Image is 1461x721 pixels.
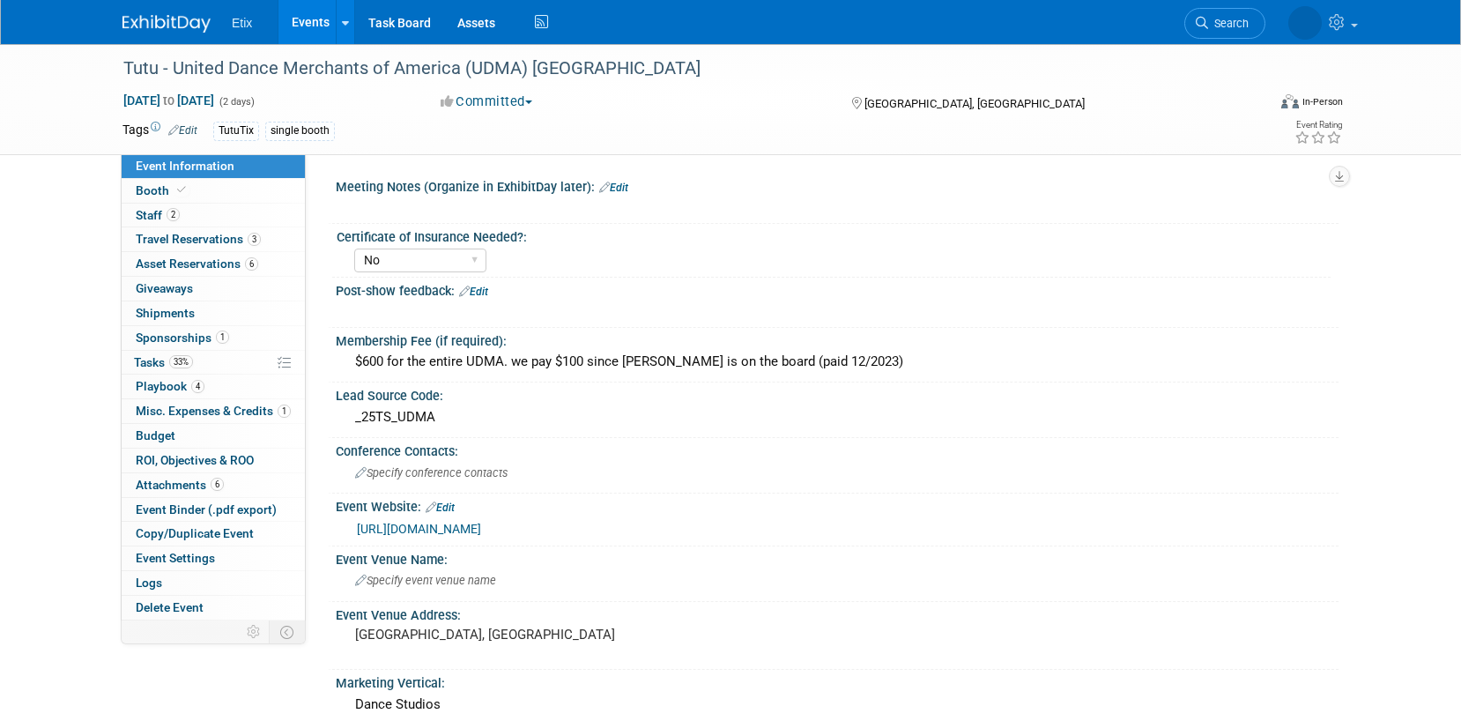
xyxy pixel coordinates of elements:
[337,224,1331,246] div: Certificate of Insurance Needed?:
[136,281,193,295] span: Giveaways
[122,15,211,33] img: ExhibitDay
[1288,6,1322,40] img: Paige Redden
[122,301,305,325] a: Shipments
[336,546,1339,569] div: Event Venue Name:
[336,278,1339,301] div: Post-show feedback:
[160,93,177,108] span: to
[336,494,1339,517] div: Event Website:
[864,97,1085,110] span: [GEOGRAPHIC_DATA], [GEOGRAPHIC_DATA]
[216,331,229,344] span: 1
[136,208,180,222] span: Staff
[136,600,204,614] span: Delete Event
[191,380,204,393] span: 4
[213,122,259,140] div: TutuTix
[134,355,193,369] span: Tasks
[122,93,215,108] span: [DATE] [DATE]
[122,252,305,276] a: Asset Reservations6
[426,502,455,514] a: Edit
[136,478,224,492] span: Attachments
[122,375,305,398] a: Playbook4
[357,522,481,536] a: [URL][DOMAIN_NAME]
[336,328,1339,350] div: Membership Fee (if required):
[218,96,255,108] span: (2 days)
[349,348,1325,375] div: $600 for the entire UDMA. we pay $100 since [PERSON_NAME] is on the board (paid 12/2023)
[122,473,305,497] a: Attachments6
[355,574,496,587] span: Specify event venue name
[122,399,305,423] a: Misc. Expenses & Credits1
[168,124,197,137] a: Edit
[122,424,305,448] a: Budget
[122,154,305,178] a: Event Information
[239,621,270,643] td: Personalize Event Tab Strip
[177,185,186,195] i: Booth reservation complete
[270,621,306,643] td: Toggle Event Tabs
[122,227,305,251] a: Travel Reservations3
[122,326,305,350] a: Sponsorships1
[1184,8,1265,39] a: Search
[434,93,539,111] button: Committed
[278,405,291,418] span: 1
[245,257,258,271] span: 6
[136,306,195,320] span: Shipments
[122,522,305,546] a: Copy/Duplicate Event
[136,379,204,393] span: Playbook
[169,355,193,368] span: 33%
[248,233,261,246] span: 3
[122,498,305,522] a: Event Binder (.pdf export)
[211,478,224,491] span: 6
[136,526,254,540] span: Copy/Duplicate Event
[136,183,189,197] span: Booth
[349,404,1325,431] div: _25TS_UDMA
[136,256,258,271] span: Asset Reservations
[122,121,197,141] td: Tags
[136,159,234,173] span: Event Information
[355,466,508,479] span: Specify conference contacts
[136,232,261,246] span: Travel Reservations
[232,16,252,30] span: Etix
[167,208,180,221] span: 2
[336,602,1339,624] div: Event Venue Address:
[1294,121,1342,130] div: Event Rating
[459,286,488,298] a: Edit
[349,691,1325,718] div: Dance Studios
[136,576,162,590] span: Logs
[336,438,1339,460] div: Conference Contacts:
[122,179,305,203] a: Booth
[136,551,215,565] span: Event Settings
[122,546,305,570] a: Event Settings
[1208,17,1249,30] span: Search
[136,502,277,517] span: Event Binder (.pdf export)
[122,204,305,227] a: Staff2
[136,428,175,442] span: Budget
[122,596,305,620] a: Delete Event
[122,571,305,595] a: Logs
[599,182,628,194] a: Edit
[122,351,305,375] a: Tasks33%
[336,174,1339,197] div: Meeting Notes (Organize in ExhibitDay later):
[136,404,291,418] span: Misc. Expenses & Credits
[136,453,254,467] span: ROI, Objectives & ROO
[117,53,1239,85] div: Tutu - United Dance Merchants of America (UDMA) [GEOGRAPHIC_DATA]
[122,449,305,472] a: ROI, Objectives & ROO
[336,670,1339,692] div: Marketing Vertical:
[355,627,734,643] pre: [GEOGRAPHIC_DATA], [GEOGRAPHIC_DATA]
[1302,95,1343,108] div: In-Person
[336,383,1339,405] div: Lead Source Code:
[1281,94,1299,108] img: Format-Inperson.png
[136,331,229,345] span: Sponsorships
[1161,92,1343,118] div: Event Format
[265,122,335,140] div: single booth
[122,277,305,301] a: Giveaways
